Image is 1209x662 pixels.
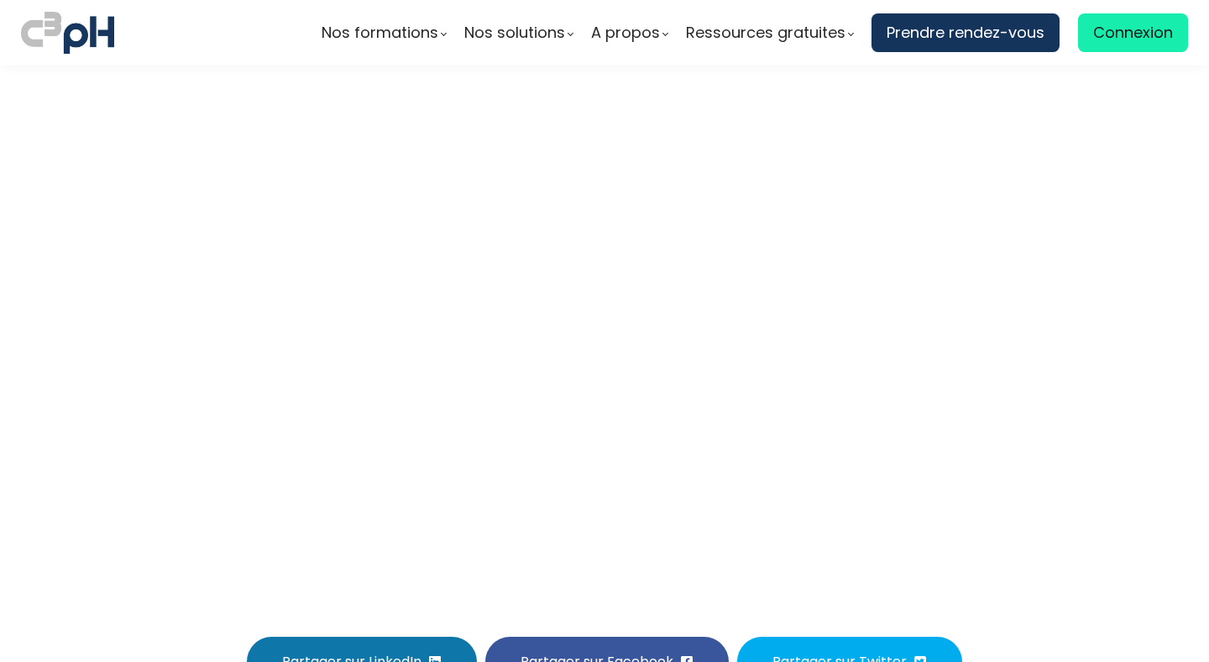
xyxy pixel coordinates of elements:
[1078,13,1188,52] a: Connexion
[871,13,1060,52] a: Prendre rendez-vous
[1093,20,1173,45] span: Connexion
[686,20,845,45] span: Ressources gratuites
[464,20,565,45] span: Nos solutions
[322,20,438,45] span: Nos formations
[887,20,1044,45] span: Prendre rendez-vous
[591,20,660,45] span: A propos
[21,8,114,57] img: logo C3PH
